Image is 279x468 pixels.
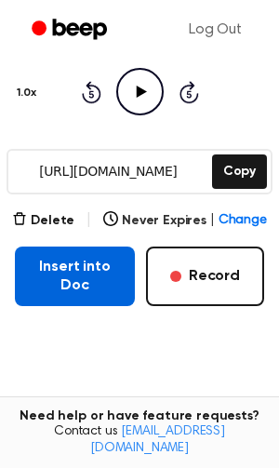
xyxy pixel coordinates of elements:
[86,209,92,232] span: |
[15,77,43,109] button: 1.0x
[170,7,260,52] a: Log Out
[219,211,267,231] span: Change
[103,211,267,231] button: Never Expires|Change
[19,12,124,48] a: Beep
[212,154,267,189] button: Copy
[15,247,135,306] button: Insert into Doc
[12,211,74,231] button: Delete
[146,247,264,306] button: Record
[90,425,225,455] a: [EMAIL_ADDRESS][DOMAIN_NAME]
[210,211,215,231] span: |
[11,424,268,457] span: Contact us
